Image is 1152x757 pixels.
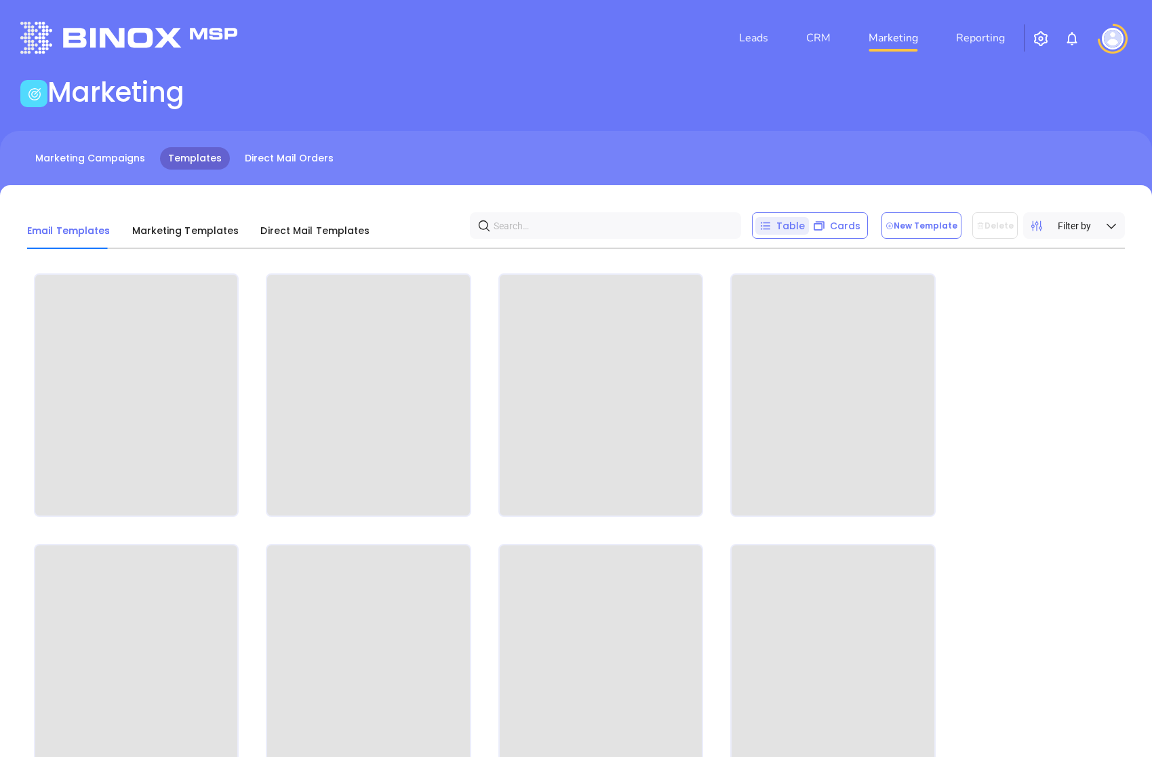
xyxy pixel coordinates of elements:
div: Cards [809,217,865,235]
img: iconNotification [1064,31,1080,47]
img: user [1102,28,1124,50]
a: Templates [160,147,230,170]
a: Leads [734,24,774,52]
span: Marketing Templates [132,224,239,237]
span: Filter by [1058,218,1091,233]
a: Marketing [863,24,923,52]
input: Search… [494,215,723,236]
a: CRM [801,24,836,52]
button: Delete [972,212,1018,239]
span: Email Templates [27,224,111,237]
button: New Template [881,212,961,239]
div: Table [755,217,809,235]
h1: Marketing [47,76,184,109]
a: Marketing Campaigns [27,147,153,170]
span: Direct Mail Templates [260,224,370,237]
img: iconSetting [1033,31,1049,47]
img: logo [20,22,237,54]
a: Direct Mail Orders [237,147,342,170]
a: Reporting [951,24,1010,52]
